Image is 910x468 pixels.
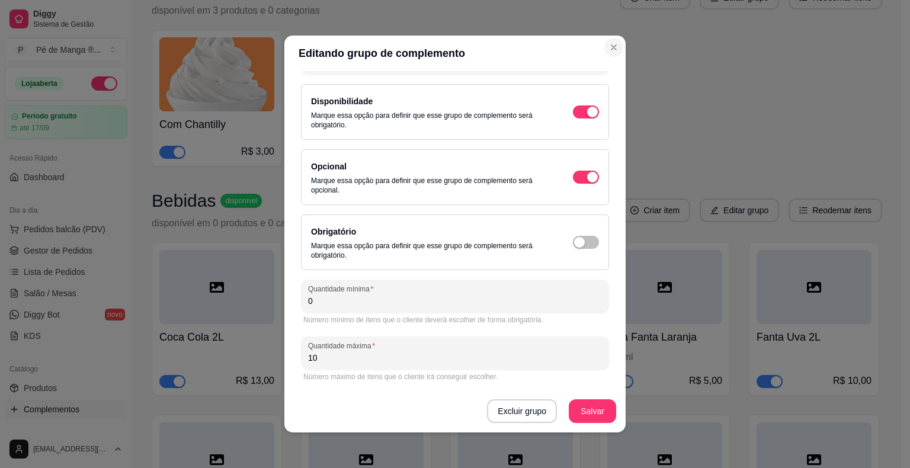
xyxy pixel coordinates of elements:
[303,372,607,382] div: Número máximo de itens que o cliente irá conseguir escolher.
[311,227,356,236] label: Obrigatório
[308,341,379,351] label: Quantidade máxima
[308,352,602,364] input: Quantidade máxima
[487,399,557,423] button: Excluir grupo
[311,176,549,195] p: Marque essa opção para definir que esse grupo de complemento será opcional.
[311,162,347,171] label: Opcional
[604,38,623,57] button: Close
[303,315,607,325] div: Número mínimo de itens que o cliente deverá escolher de forma obrigatória.
[311,97,373,106] label: Disponibilidade
[311,111,549,130] p: Marque essa opção para definir que esse grupo de complemento será obrigatório.
[308,284,377,294] label: Quantidade mínima
[308,295,602,307] input: Quantidade mínima
[311,241,549,260] p: Marque essa opção para definir que esse grupo de complemento será obrigatório.
[284,36,626,71] header: Editando grupo de complemento
[569,399,616,423] button: Salvar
